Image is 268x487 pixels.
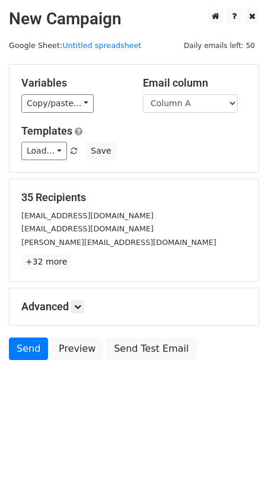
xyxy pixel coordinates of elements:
small: [EMAIL_ADDRESS][DOMAIN_NAME] [21,224,154,233]
h2: New Campaign [9,9,259,29]
small: [EMAIL_ADDRESS][DOMAIN_NAME] [21,211,154,220]
a: Send Test Email [106,338,196,360]
a: Preview [51,338,103,360]
h5: Variables [21,77,125,90]
a: Copy/paste... [21,94,94,113]
a: Templates [21,125,72,137]
h5: Advanced [21,300,247,313]
a: Daily emails left: 50 [180,41,259,50]
a: Untitled spreadsheet [62,41,141,50]
a: Send [9,338,48,360]
span: Daily emails left: 50 [180,39,259,52]
a: +32 more [21,254,71,269]
button: Save [85,142,116,160]
iframe: Chat Widget [209,430,268,487]
small: Google Sheet: [9,41,142,50]
h5: 35 Recipients [21,191,247,204]
a: Load... [21,142,67,160]
small: [PERSON_NAME][EMAIL_ADDRESS][DOMAIN_NAME] [21,238,216,247]
h5: Email column [143,77,247,90]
